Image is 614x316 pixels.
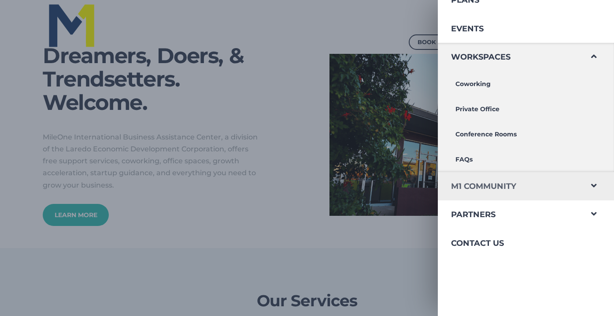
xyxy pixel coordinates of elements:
a: Workspaces [438,43,582,71]
a: Partners [438,200,582,229]
a: Contact Us [438,229,582,258]
a: FAQs [438,147,582,172]
a: Coworking [438,71,582,97]
a: M1 Community [438,172,582,201]
a: Events [438,15,582,43]
a: Conference Rooms [438,122,582,147]
a: Private Office [438,97,582,122]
